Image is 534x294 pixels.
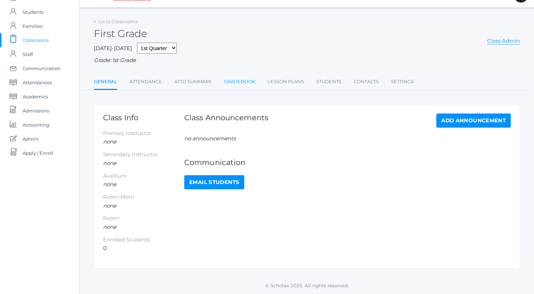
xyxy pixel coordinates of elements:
[103,215,184,221] h5: Room
[316,75,341,89] a: Students
[436,114,511,128] a: Add Announcement
[184,114,268,126] h1: Class Announcements
[174,75,211,89] a: Attd Summary
[103,173,184,179] h5: Auxilium
[23,146,53,160] span: Apply / Enroll
[391,75,414,89] a: Settings
[94,28,147,39] h2: First Grade
[94,56,520,65] div: Grade: 1st Grade
[184,158,511,166] h1: Communication
[487,37,520,44] a: Class Admin
[94,45,132,51] span: [DATE]-[DATE]
[130,75,162,89] a: Attendance
[94,75,117,90] a: General
[23,33,49,47] span: Classrooms
[268,75,304,89] a: Lesson Plans
[103,152,184,158] h5: Secondary Instructor
[224,75,255,89] a: Gradebook
[23,47,33,61] span: Staff
[103,194,184,200] h5: Room Mom
[98,19,138,24] a: Go to Classrooms
[23,19,42,33] span: Families
[23,104,49,118] span: Admissions
[103,160,116,166] em: none
[103,223,116,230] em: none
[354,75,379,89] a: Contacts
[103,138,116,145] em: none
[103,202,116,209] em: none
[103,181,116,188] em: none
[103,114,184,122] h1: Class Info
[103,237,184,243] h5: Enrolled Students
[103,130,184,136] h5: Primary Instructor
[23,75,52,90] span: Attendances
[23,132,38,146] span: Admin
[103,244,184,252] li: 0
[23,90,48,104] span: Academics
[23,118,49,132] span: Accounting
[23,5,43,19] span: Students
[23,61,61,75] span: Communication
[184,135,236,142] em: no announcements
[80,282,534,289] p: © Scholae 2025. All rights reserved.
[184,175,244,189] a: Email Students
